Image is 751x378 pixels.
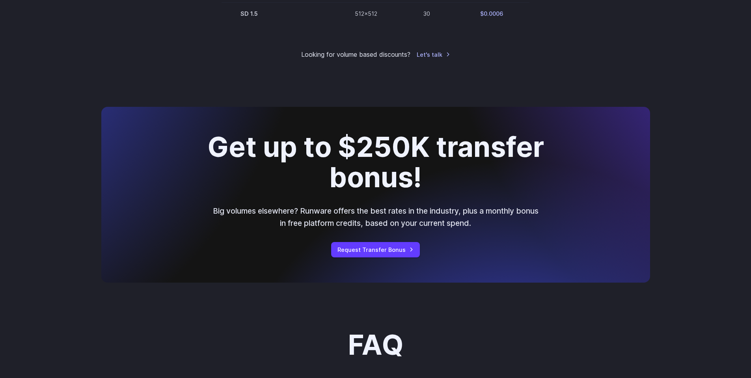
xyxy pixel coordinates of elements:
td: 512x512 [332,2,400,24]
p: Big volumes elsewhere? Runware offers the best rates in the industry, plus a monthly bonus in fre... [212,205,540,229]
td: 30 [400,2,454,24]
h2: Get up to $250K transfer bonus! [176,132,575,192]
td: SD 1.5 [222,2,332,24]
a: Request Transfer Bonus [331,242,420,257]
small: Looking for volume based discounts? [301,50,410,60]
a: Let's talk [417,50,450,59]
td: $0.0006 [454,2,529,24]
h2: FAQ [348,330,403,360]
